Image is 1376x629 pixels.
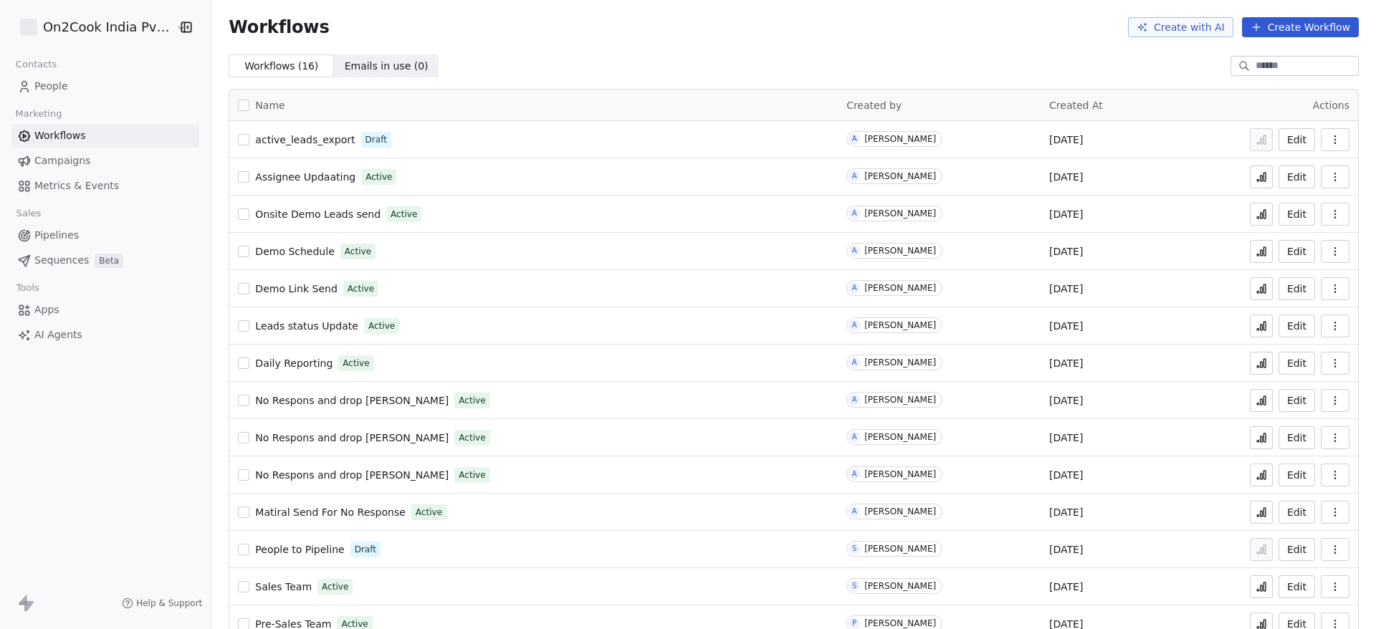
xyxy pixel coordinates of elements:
span: No Respons and drop [PERSON_NAME] [255,395,449,406]
span: Active [391,208,417,221]
span: No Respons and drop [PERSON_NAME] [255,469,449,481]
button: Edit [1279,165,1315,188]
a: No Respons and drop [PERSON_NAME] [255,468,449,482]
a: People [11,75,199,98]
a: Demo Link Send [255,282,337,296]
div: [PERSON_NAME] [864,581,936,591]
button: On2Cook India Pvt. Ltd. [17,15,167,39]
div: [PERSON_NAME] [864,618,936,628]
span: [DATE] [1049,207,1083,221]
span: Campaigns [34,153,90,168]
a: Daily Reporting [255,356,333,370]
span: Active [459,394,485,407]
a: Edit [1279,501,1315,524]
span: AI Agents [34,327,82,342]
a: Apps [11,298,199,322]
button: Edit [1279,575,1315,598]
a: Leads status Update [255,319,358,333]
button: Edit [1279,352,1315,375]
a: Edit [1279,203,1315,226]
span: Pipelines [34,228,79,243]
div: [PERSON_NAME] [864,469,936,479]
button: Edit [1279,314,1315,337]
div: P [852,618,856,629]
div: [PERSON_NAME] [864,134,936,144]
a: No Respons and drop [PERSON_NAME] [255,393,449,408]
span: [DATE] [1049,133,1083,147]
a: Edit [1279,128,1315,151]
span: Beta [95,254,123,268]
span: Sales Team [255,581,312,592]
span: On2Cook India Pvt. Ltd. [43,18,173,37]
span: Apps [34,302,59,317]
span: [DATE] [1049,319,1083,333]
span: [DATE] [1049,468,1083,482]
span: People [34,79,68,94]
span: Sequences [34,253,89,268]
span: Emails in use ( 0 ) [345,59,429,74]
span: [DATE] [1049,393,1083,408]
button: Create with AI [1128,17,1233,37]
span: Demo Schedule [255,246,334,257]
span: People to Pipeline [255,544,344,555]
button: Edit [1279,240,1315,263]
a: SequencesBeta [11,249,199,272]
button: Edit [1279,464,1315,486]
span: No Respons and drop [PERSON_NAME] [255,432,449,443]
span: Workflows [34,128,86,143]
div: A [852,394,857,405]
a: No Respons and drop [PERSON_NAME] [255,431,449,445]
button: Create Workflow [1242,17,1359,37]
div: A [852,431,857,443]
a: Campaigns [11,149,199,173]
span: Workflows [229,17,329,37]
span: Metrics & Events [34,178,119,193]
span: Onsite Demo Leads send [255,208,381,220]
span: Active [322,580,348,593]
div: A [852,171,857,182]
span: [DATE] [1049,282,1083,296]
a: Metrics & Events [11,174,199,198]
span: Leads status Update [255,320,358,332]
a: Demo Schedule [255,244,334,259]
span: Sales [10,203,47,224]
a: Matiral Send For No Response [255,505,405,519]
div: S [852,580,856,592]
div: A [852,469,857,480]
span: Active [343,357,369,370]
span: Active [416,506,442,519]
span: Name [255,98,285,113]
span: [DATE] [1049,542,1083,557]
span: Draft [365,133,387,146]
a: Help & Support [122,597,202,609]
span: Demo Link Send [255,283,337,294]
span: Created At [1049,100,1103,111]
div: [PERSON_NAME] [864,320,936,330]
button: Edit [1279,538,1315,561]
div: [PERSON_NAME] [864,432,936,442]
span: Active [459,431,485,444]
div: A [852,357,857,368]
span: Help & Support [136,597,202,609]
button: Edit [1279,277,1315,300]
span: Active [459,469,485,481]
span: Marketing [9,103,68,125]
span: [DATE] [1049,356,1083,370]
span: [DATE] [1049,431,1083,445]
div: S [852,543,856,554]
span: Created by [846,100,902,111]
span: Tools [10,277,45,299]
a: Assignee Updaating [255,170,355,184]
a: People to Pipeline [255,542,344,557]
div: [PERSON_NAME] [864,208,936,219]
button: Edit [1279,426,1315,449]
div: [PERSON_NAME] [864,171,936,181]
